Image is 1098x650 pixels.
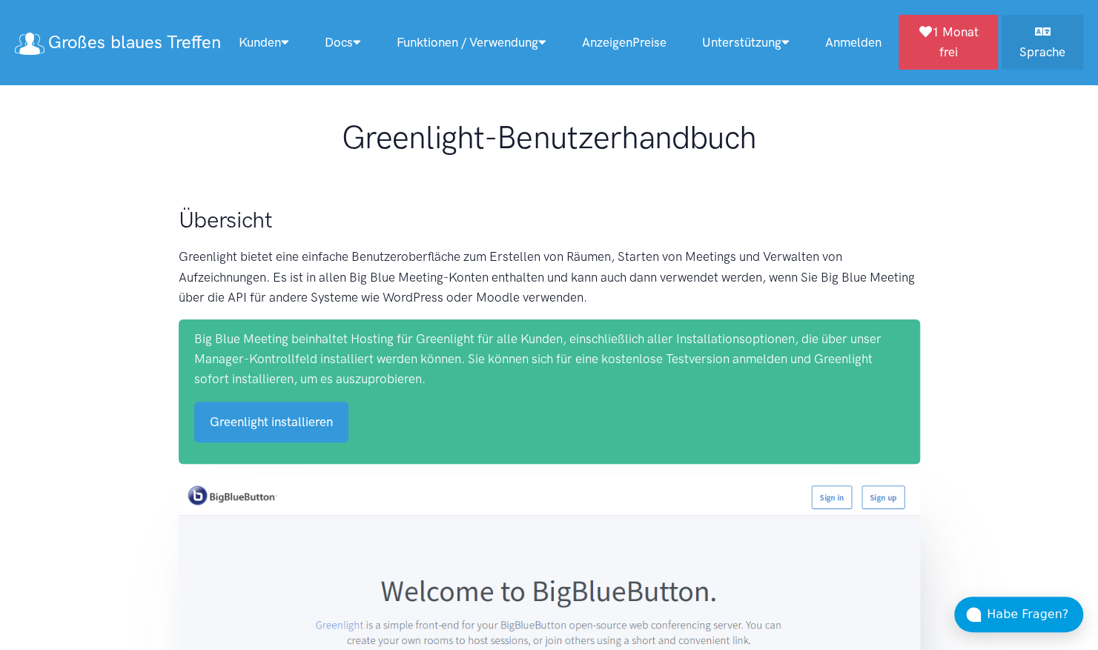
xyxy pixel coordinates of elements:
a: Greenlight installieren [194,402,348,442]
a: AnzeigenPreise [563,27,684,59]
p: Greenlight bietet eine einfache Benutzeroberfläche zum Erstellen von Räumen, Starten von Meetings... [179,247,920,308]
a: Anmelden [807,27,899,59]
a: Sprache [1002,15,1083,70]
h2: Übersicht [179,205,920,236]
a: Unterstützung [684,27,807,59]
a: Großes blaues Treffen [15,27,220,59]
img: Logo [15,33,44,55]
a: 1 Monat frei [899,15,998,70]
a: Funktionen / Verwendung [378,27,563,59]
a: Kunden [220,27,306,59]
a: Docs [306,27,378,59]
button: Habe Fragen? [954,597,1083,632]
h1: Greenlight-Benutzerhandbuch [179,119,920,157]
p: Big Blue Meeting beinhaltet Hosting für Greenlight für alle Kunden, einschließlich aller Installa... [194,329,904,390]
div: Habe Fragen? [987,605,1083,624]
